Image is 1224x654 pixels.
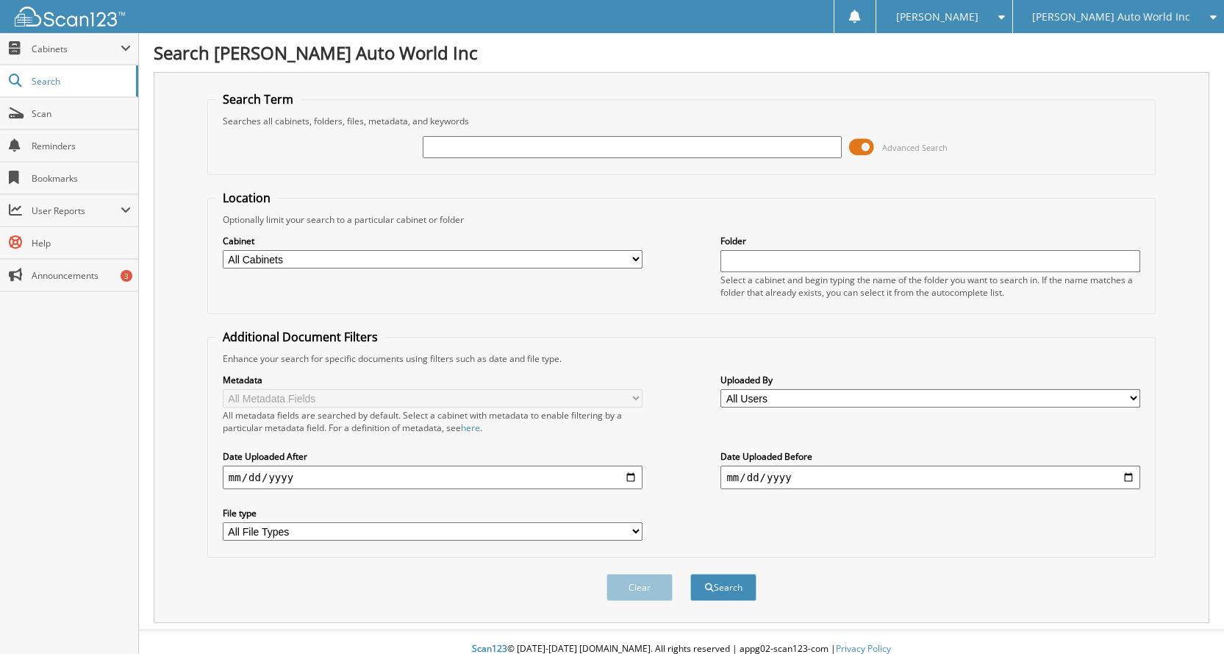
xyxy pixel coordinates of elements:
label: Folder [720,235,1140,247]
div: Optionally limit your search to a particular cabinet or folder [215,213,1148,226]
button: Clear [606,574,673,601]
span: Reminders [32,140,131,152]
span: Advanced Search [882,142,948,153]
input: start [223,466,643,489]
span: Bookmarks [32,172,131,185]
label: File type [223,507,643,519]
div: Searches all cabinets, folders, files, metadata, and keywords [215,115,1148,127]
a: here [461,422,480,434]
label: Uploaded By [720,374,1140,386]
div: All metadata fields are searched by default. Select a cabinet with metadata to enable filtering b... [223,409,643,434]
label: Metadata [223,374,643,386]
span: [PERSON_NAME] Auto World Inc [1032,13,1190,21]
img: scan123-logo-white.svg [15,7,125,26]
span: Search [32,75,129,88]
input: end [720,466,1140,489]
div: 3 [121,270,132,282]
span: Announcements [32,269,131,282]
span: [PERSON_NAME] [896,13,978,21]
legend: Location [215,190,278,206]
span: Scan [32,107,131,120]
label: Date Uploaded After [223,450,643,463]
div: Enhance your search for specific documents using filters such as date and file type. [215,352,1148,365]
legend: Search Term [215,91,301,107]
span: User Reports [32,205,121,217]
div: Select a cabinet and begin typing the name of the folder you want to search in. If the name match... [720,274,1140,299]
h1: Search [PERSON_NAME] Auto World Inc [154,40,1209,65]
span: Cabinets [32,43,121,55]
button: Search [690,574,756,601]
label: Date Uploaded Before [720,450,1140,463]
legend: Additional Document Filters [215,329,385,345]
span: Help [32,237,131,249]
label: Cabinet [223,235,643,247]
